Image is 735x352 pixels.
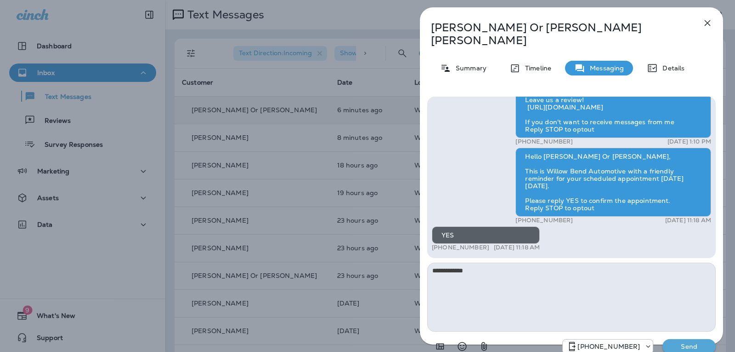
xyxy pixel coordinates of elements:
[577,343,640,350] p: [PHONE_NUMBER]
[665,217,711,224] p: [DATE] 11:18 AM
[494,244,540,251] p: [DATE] 11:18 AM
[563,341,653,352] div: +1 (813) 497-4455
[667,138,711,145] p: [DATE] 1:10 PM
[670,342,708,351] p: Send
[515,138,573,145] p: [PHONE_NUMBER]
[585,64,624,72] p: Messaging
[432,226,540,244] div: YES
[432,244,489,251] p: [PHONE_NUMBER]
[515,148,711,217] div: Hello [PERSON_NAME] Or [PERSON_NAME], This is Willow Bend Automotive with a friendly reminder for...
[515,217,573,224] p: [PHONE_NUMBER]
[451,64,486,72] p: Summary
[520,64,551,72] p: Timeline
[431,21,682,47] p: [PERSON_NAME] Or [PERSON_NAME] [PERSON_NAME]
[658,64,684,72] p: Details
